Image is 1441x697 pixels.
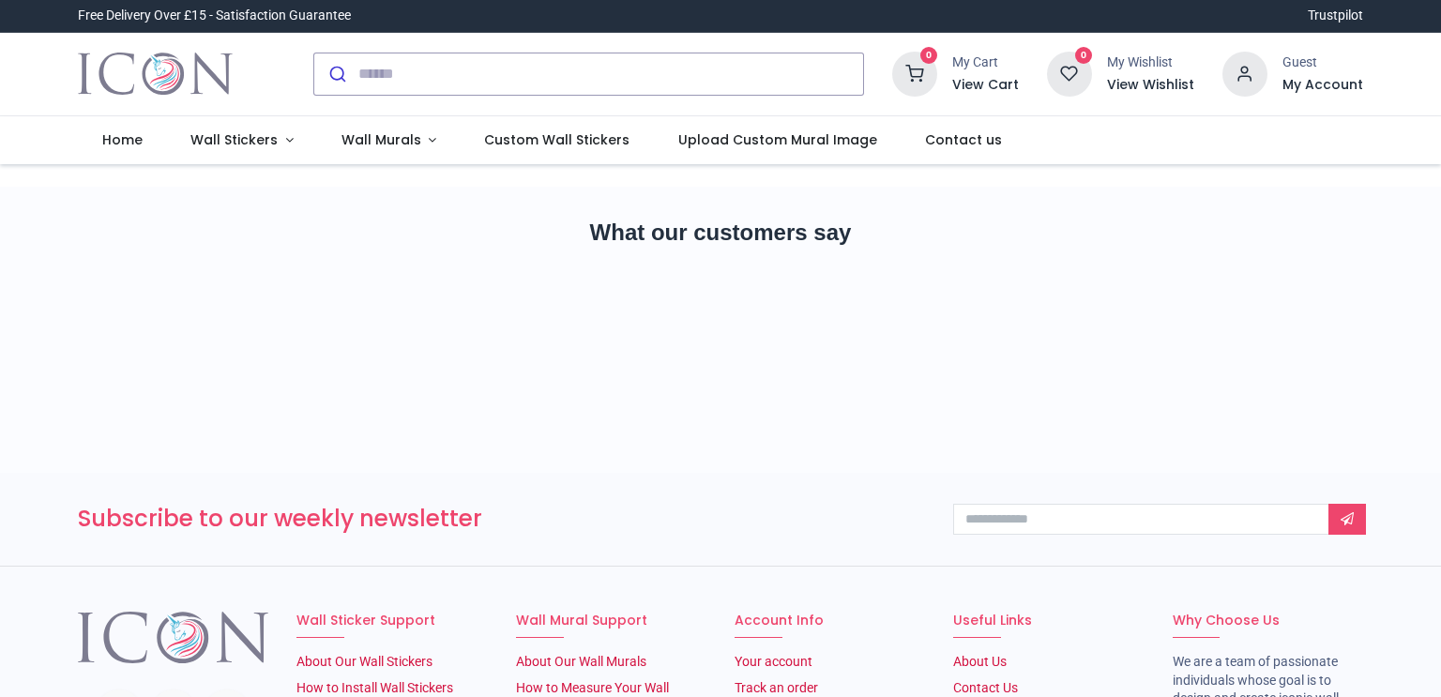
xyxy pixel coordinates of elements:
[78,217,1363,249] h2: What our customers say
[78,48,233,100] a: Logo of Icon Wall Stickers
[1107,53,1194,72] div: My Wishlist
[1075,47,1093,65] sup: 0
[735,680,818,695] a: Track an order
[516,680,669,695] a: How to Measure Your Wall
[78,7,351,25] div: Free Delivery Over £15 - Satisfaction Guarantee
[78,48,233,100] img: Icon Wall Stickers
[678,130,877,149] span: Upload Custom Mural Image
[1282,53,1363,72] div: Guest
[78,281,1363,413] iframe: Customer reviews powered by Trustpilot
[516,654,646,669] a: About Our Wall Murals
[1047,65,1092,80] a: 0
[190,130,278,149] span: Wall Stickers
[78,503,925,535] h3: Subscribe to our weekly newsletter
[314,53,358,95] button: Submit
[953,654,1007,669] a: About Us​
[341,130,421,149] span: Wall Murals
[1282,76,1363,95] a: My Account
[296,680,453,695] a: How to Install Wall Stickers
[892,65,937,80] a: 0
[516,612,706,630] h6: Wall Mural Support
[317,116,461,165] a: Wall Murals
[953,680,1018,695] a: Contact Us
[920,47,938,65] sup: 0
[1107,76,1194,95] a: View Wishlist
[484,130,629,149] span: Custom Wall Stickers
[166,116,317,165] a: Wall Stickers
[102,130,143,149] span: Home
[1308,7,1363,25] a: Trustpilot
[296,612,487,630] h6: Wall Sticker Support
[925,130,1002,149] span: Contact us
[953,612,1144,630] h6: Useful Links
[1173,612,1363,630] h6: Why Choose Us
[952,53,1019,72] div: My Cart
[735,612,925,630] h6: Account Info
[296,654,432,669] a: About Our Wall Stickers
[735,654,812,669] a: Your account
[952,76,1019,95] a: View Cart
